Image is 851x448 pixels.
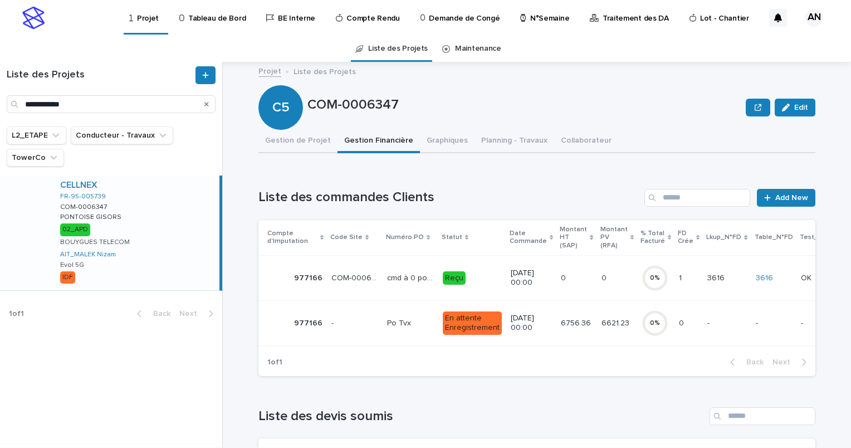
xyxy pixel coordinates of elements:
[775,194,808,202] span: Add New
[294,271,325,283] p: 977166
[644,189,750,207] input: Search
[60,180,97,191] a: CELLNEX
[7,95,216,113] input: Search
[60,193,106,201] a: FR-95-005739
[801,271,814,283] p: OK
[443,311,502,335] div: En attente Enregistrement
[707,316,712,328] p: -
[740,358,764,366] span: Back
[368,36,428,62] a: Liste des Projets
[679,271,684,283] p: 1
[721,357,768,367] button: Back
[561,271,568,283] p: 0
[179,310,204,318] span: Next
[387,271,436,283] p: cmd à 0 po tvx
[128,309,175,319] button: Back
[331,316,336,328] p: -
[707,271,727,283] p: 3616
[338,130,420,153] button: Gestion Financière
[561,316,593,328] p: 6756.36
[267,227,317,248] p: Compte d'Imputation
[330,231,363,244] p: Code Site
[510,227,547,248] p: Date Commande
[22,7,45,29] img: stacker-logo-s-only.png
[601,271,609,283] p: 0
[710,407,815,425] input: Search
[258,408,705,425] h1: Liste des devis soumis
[175,309,222,319] button: Next
[71,126,173,144] button: Conducteur - Travaux
[258,130,338,153] button: Gestion de Projet
[294,316,325,328] p: 977166
[7,149,64,167] button: TowerCo
[601,316,632,328] p: 6621.23
[387,316,413,328] p: Po Tvx
[307,97,741,113] p: COM-0006347
[331,271,380,283] p: COM-0006347
[642,274,668,282] div: 0 %
[600,223,628,252] p: Montant PV (RFA)
[775,99,815,116] button: Edit
[757,189,815,207] a: Add New
[60,238,130,246] p: BOUYGUES TELECOM
[60,223,90,236] div: 02_APD
[678,227,693,248] p: FD Crée
[756,319,792,328] p: -
[60,251,116,259] a: AIT_MALEK Nizam
[443,271,466,285] div: Reçu
[455,36,501,62] a: Maintenance
[258,55,303,115] div: C5
[7,126,66,144] button: L2_ETAPE
[511,269,552,288] p: [DATE] 00:00
[756,274,773,283] a: 3616
[258,189,640,206] h1: Liste des commandes Clients
[420,130,475,153] button: Graphiques
[560,223,587,252] p: Montant HT (SAP)
[258,64,281,77] a: Projet
[511,314,552,333] p: [DATE] 00:00
[800,231,841,244] p: Test_budget
[772,358,797,366] span: Next
[146,310,170,318] span: Back
[258,349,291,376] p: 1 of 1
[768,357,815,367] button: Next
[60,211,124,221] p: PONTOISE GISORS
[554,130,618,153] button: Collaborateur
[60,201,109,211] p: COM-0006347
[706,231,741,244] p: Lkup_N°FD
[794,104,808,111] span: Edit
[805,9,823,27] div: AN
[679,316,686,328] p: 0
[7,69,193,81] h1: Liste des Projets
[475,130,554,153] button: Planning - Travaux
[642,319,668,327] div: 0 %
[442,231,462,244] p: Statut
[386,231,424,244] p: Numéro PO
[755,231,793,244] p: Table_N°FD
[801,316,805,328] p: -
[294,65,356,77] p: Liste des Projets
[640,227,665,248] p: % Total Facturé
[60,261,84,269] p: Evol 5G
[60,271,75,284] div: IDF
